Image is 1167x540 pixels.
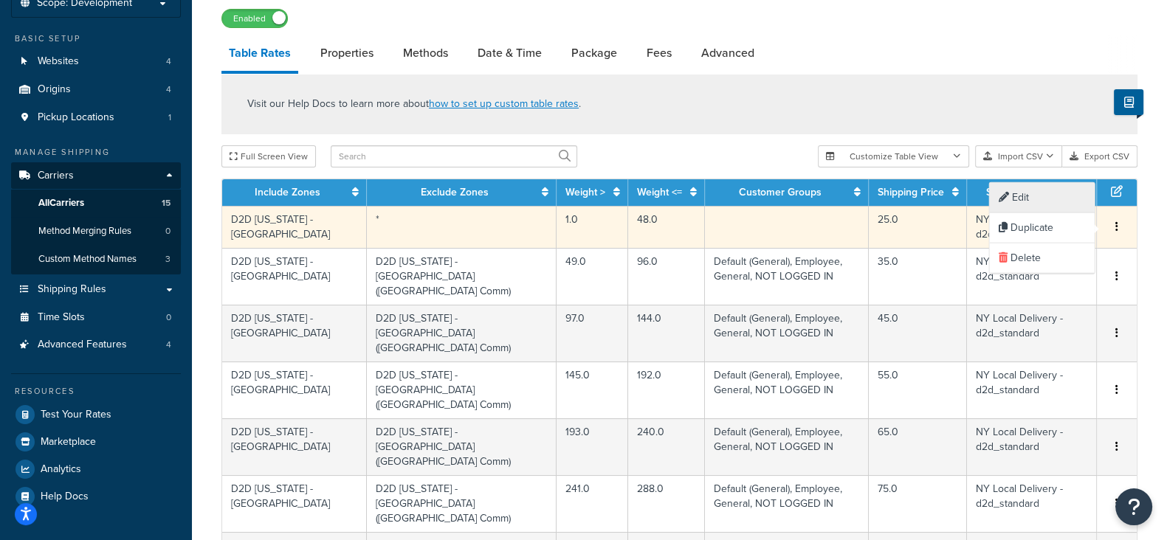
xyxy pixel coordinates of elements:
[367,305,557,361] td: D2D [US_STATE] - [GEOGRAPHIC_DATA] ([GEOGRAPHIC_DATA] Comm)
[967,305,1097,361] td: NY Local Delivery - d2d_standard
[11,104,181,131] li: Pickup Locations
[628,305,705,361] td: 144.0
[694,35,762,71] a: Advanced
[38,283,106,296] span: Shipping Rules
[367,475,557,532] td: D2D [US_STATE] - [GEOGRAPHIC_DATA] ([GEOGRAPHIC_DATA] Comm)
[990,243,1095,274] div: Delete
[165,225,171,238] span: 0
[41,491,89,503] span: Help Docs
[247,96,581,112] p: Visit our Help Docs to learn more about .
[565,184,605,200] a: Weight >
[967,248,1097,305] td: NY Local Delivery - d2d_standard
[11,146,181,159] div: Manage Shipping
[11,190,181,217] a: AllCarriers15
[11,385,181,398] div: Resources
[878,184,944,200] a: Shipping Price
[975,145,1062,167] button: Import CSV
[38,111,114,124] span: Pickup Locations
[470,35,549,71] a: Date & Time
[222,10,287,27] label: Enabled
[869,206,967,248] td: 25.0
[38,225,131,238] span: Method Merging Rules
[11,304,181,331] a: Time Slots0
[222,206,367,248] td: D2D [US_STATE] - [GEOGRAPHIC_DATA]
[557,248,628,305] td: 49.0
[990,213,1095,243] div: Duplicate
[166,311,171,324] span: 0
[628,418,705,475] td: 240.0
[11,162,181,274] li: Carriers
[11,304,181,331] li: Time Slots
[869,305,967,361] td: 45.0
[11,401,181,428] a: Test Your Rates
[255,184,320,200] a: Include Zones
[628,361,705,418] td: 192.0
[705,305,869,361] td: Default (General), Employee, General, NOT LOGGED IN
[222,361,367,418] td: D2D [US_STATE] - [GEOGRAPHIC_DATA]
[990,183,1095,213] div: Edit
[557,361,628,418] td: 145.0
[168,111,171,124] span: 1
[564,35,624,71] a: Package
[11,483,181,510] a: Help Docs
[1062,145,1137,167] button: Export CSV
[313,35,381,71] a: Properties
[421,184,489,200] a: Exclude Zones
[705,248,869,305] td: Default (General), Employee, General, NOT LOGGED IN
[628,475,705,532] td: 288.0
[41,463,81,476] span: Analytics
[367,418,557,475] td: D2D [US_STATE] - [GEOGRAPHIC_DATA] ([GEOGRAPHIC_DATA] Comm)
[41,436,96,449] span: Marketplace
[11,162,181,190] a: Carriers
[869,361,967,418] td: 55.0
[11,32,181,45] div: Basic Setup
[1115,488,1152,525] button: Open Resource Center
[628,248,705,305] td: 96.0
[628,206,705,248] td: 48.0
[38,339,127,351] span: Advanced Features
[367,248,557,305] td: D2D [US_STATE] - [GEOGRAPHIC_DATA] ([GEOGRAPHIC_DATA] Comm)
[11,456,181,482] a: Analytics
[739,184,822,200] a: Customer Groups
[166,55,171,68] span: 4
[869,475,967,532] td: 75.0
[869,418,967,475] td: 65.0
[967,206,1097,248] td: NY Local Delivery - d2d_standard
[967,361,1097,418] td: NY Local Delivery - d2d_standard
[38,55,79,68] span: Websites
[396,35,455,71] a: Methods
[11,246,181,273] li: Custom Method Names
[11,276,181,303] a: Shipping Rules
[166,83,171,96] span: 4
[557,305,628,361] td: 97.0
[11,246,181,273] a: Custom Method Names3
[705,475,869,532] td: Default (General), Employee, General, NOT LOGGED IN
[705,361,869,418] td: Default (General), Employee, General, NOT LOGGED IN
[11,429,181,455] a: Marketplace
[818,145,969,167] button: Customize Table View
[11,218,181,245] a: Method Merging Rules0
[221,145,316,167] button: Full Screen View
[11,48,181,75] li: Websites
[11,331,181,359] li: Advanced Features
[222,305,367,361] td: D2D [US_STATE] - [GEOGRAPHIC_DATA]
[967,418,1097,475] td: NY Local Delivery - d2d_standard
[165,253,171,266] span: 3
[967,475,1097,532] td: NY Local Delivery - d2d_standard
[11,104,181,131] a: Pickup Locations1
[367,361,557,418] td: D2D [US_STATE] - [GEOGRAPHIC_DATA] ([GEOGRAPHIC_DATA] Comm)
[429,96,579,111] a: how to set up custom table rates
[557,206,628,248] td: 1.0
[11,76,181,103] li: Origins
[331,145,577,167] input: Search
[38,83,71,96] span: Origins
[38,170,74,182] span: Carriers
[705,418,869,475] td: Default (General), Employee, General, NOT LOGGED IN
[38,197,84,210] span: All Carriers
[222,418,367,475] td: D2D [US_STATE] - [GEOGRAPHIC_DATA]
[222,475,367,532] td: D2D [US_STATE] - [GEOGRAPHIC_DATA]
